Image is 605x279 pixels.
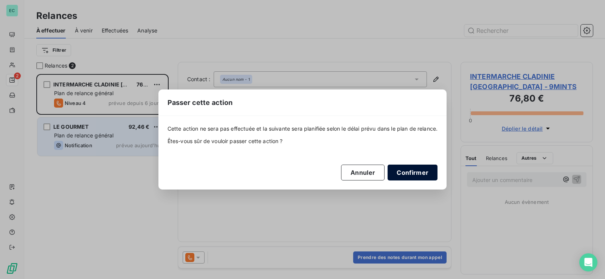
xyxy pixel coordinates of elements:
span: Êtes-vous sûr de vouloir passer cette action ? [168,137,438,145]
div: Open Intercom Messenger [579,253,597,271]
span: Passer cette action [168,97,233,108]
button: Confirmer [388,165,437,180]
span: Cette action ne sera pas effectuée et la suivante sera planifiée selon le délai prévu dans le pla... [168,125,438,133]
button: Annuler [341,165,385,180]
